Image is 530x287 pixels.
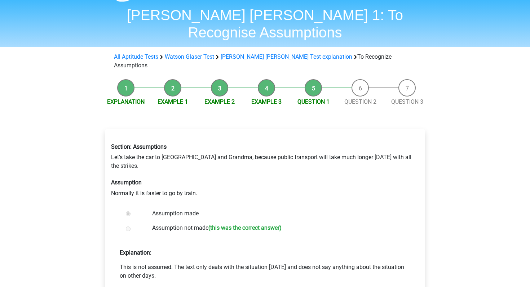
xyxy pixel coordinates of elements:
a: Example 2 [204,98,235,105]
a: Example 3 [251,98,282,105]
a: Question 3 [391,98,423,105]
h6: Assumption [111,179,419,186]
a: [PERSON_NAME] [PERSON_NAME] Test explanation [221,53,352,60]
h6: (this was the correct answer) [208,224,282,231]
a: Explanation [107,98,145,105]
a: Watson Glaser Test [165,53,214,60]
div: To Recognize Assumptions [111,53,419,70]
div: Let's take the car to [GEOGRAPHIC_DATA] and Grandma, because public transport will take much long... [106,138,424,203]
a: All Aptitude Tests [114,53,158,60]
a: Example 1 [158,98,188,105]
h6: Section: Assumptions [111,143,419,150]
a: Question 1 [297,98,330,105]
h1: [PERSON_NAME] [PERSON_NAME] 1: To Recognise Assumptions [99,6,431,41]
strong: Explanation: [120,249,151,256]
label: Assumption made [152,209,402,218]
a: Question 2 [344,98,376,105]
p: This is not assumed. The text only deals with the situation [DATE] and does not say anything abou... [120,263,410,280]
label: Assumption not made [152,224,402,234]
